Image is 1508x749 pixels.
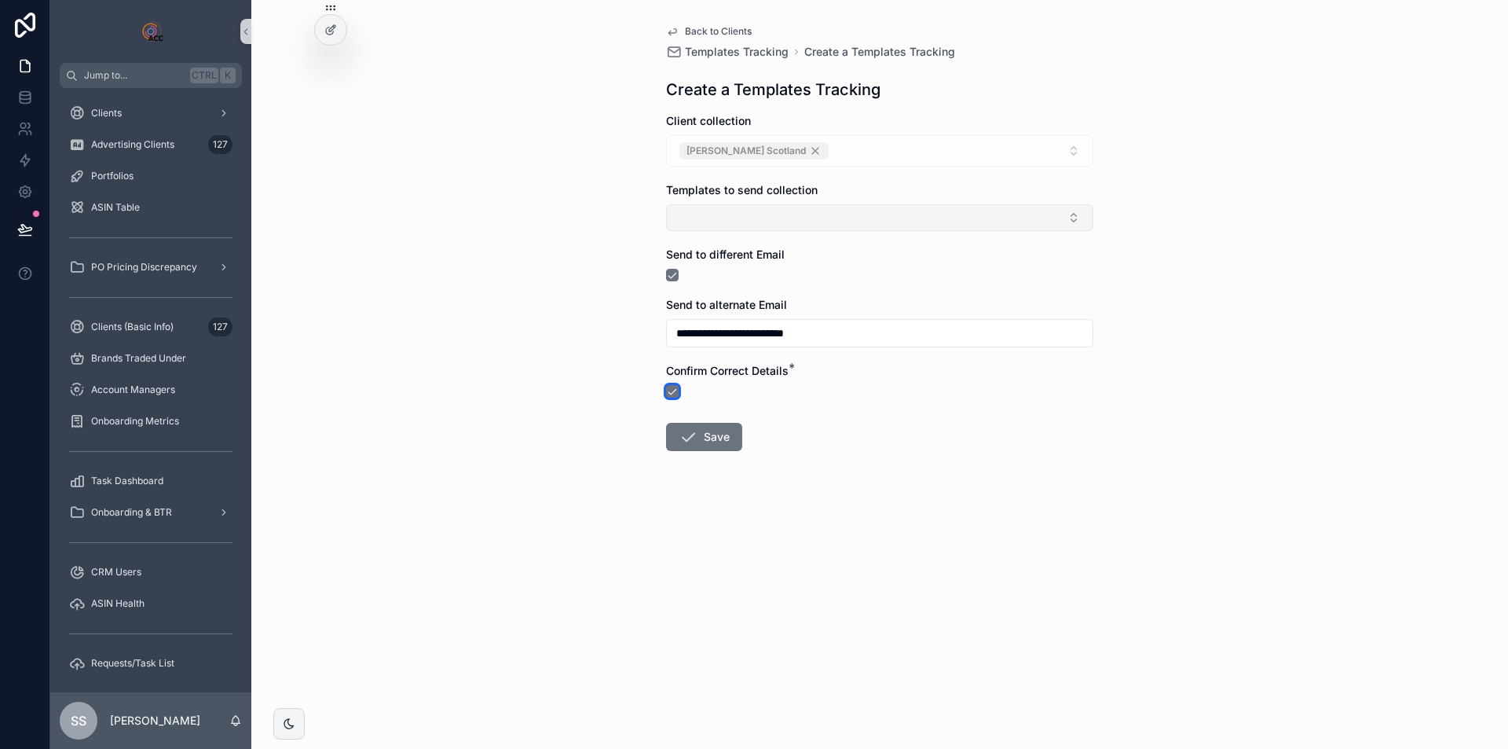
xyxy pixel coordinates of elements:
[60,407,242,435] a: Onboarding Metrics
[60,376,242,404] a: Account Managers
[666,114,751,127] span: Client collection
[50,88,251,692] div: scrollable content
[666,79,880,101] h1: Create a Templates Tracking
[84,69,184,82] span: Jump to...
[91,415,179,428] span: Onboarding Metrics
[666,298,787,311] span: Send to alternate Email
[60,467,242,495] a: Task Dashboard
[685,25,752,38] span: Back to Clients
[91,261,197,274] span: PO Pricing Discrepancy
[221,69,234,82] span: K
[91,597,145,610] span: ASIN Health
[91,475,163,487] span: Task Dashboard
[91,170,134,182] span: Portfolios
[91,138,174,151] span: Advertising Clients
[60,193,242,222] a: ASIN Table
[60,130,242,159] a: Advertising Clients127
[666,248,785,261] span: Send to different Email
[91,321,174,333] span: Clients (Basic Info)
[208,318,232,336] div: 127
[71,711,86,730] span: SS
[91,657,174,670] span: Requests/Task List
[666,364,789,377] span: Confirm Correct Details
[60,589,242,618] a: ASIN Health
[138,19,163,44] img: App logo
[60,498,242,527] a: Onboarding & BTR
[91,566,141,578] span: CRM Users
[685,44,789,60] span: Templates Tracking
[60,344,242,373] a: Brands Traded Under
[666,183,818,196] span: Templates to send collection
[190,68,218,83] span: Ctrl
[110,713,200,729] p: [PERSON_NAME]
[91,352,186,365] span: Brands Traded Under
[60,99,242,127] a: Clients
[60,649,242,677] a: Requests/Task List
[666,204,1093,231] button: Select Button
[91,201,140,214] span: ASIN Table
[666,25,752,38] a: Back to Clients
[60,558,242,586] a: CRM Users
[60,162,242,190] a: Portfolios
[666,423,742,451] button: Save
[91,107,122,119] span: Clients
[60,253,242,281] a: PO Pricing Discrepancy
[91,506,172,519] span: Onboarding & BTR
[60,313,242,341] a: Clients (Basic Info)127
[208,135,232,154] div: 127
[91,384,175,396] span: Account Managers
[804,44,955,60] a: Create a Templates Tracking
[666,44,789,60] a: Templates Tracking
[60,63,242,88] button: Jump to...CtrlK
